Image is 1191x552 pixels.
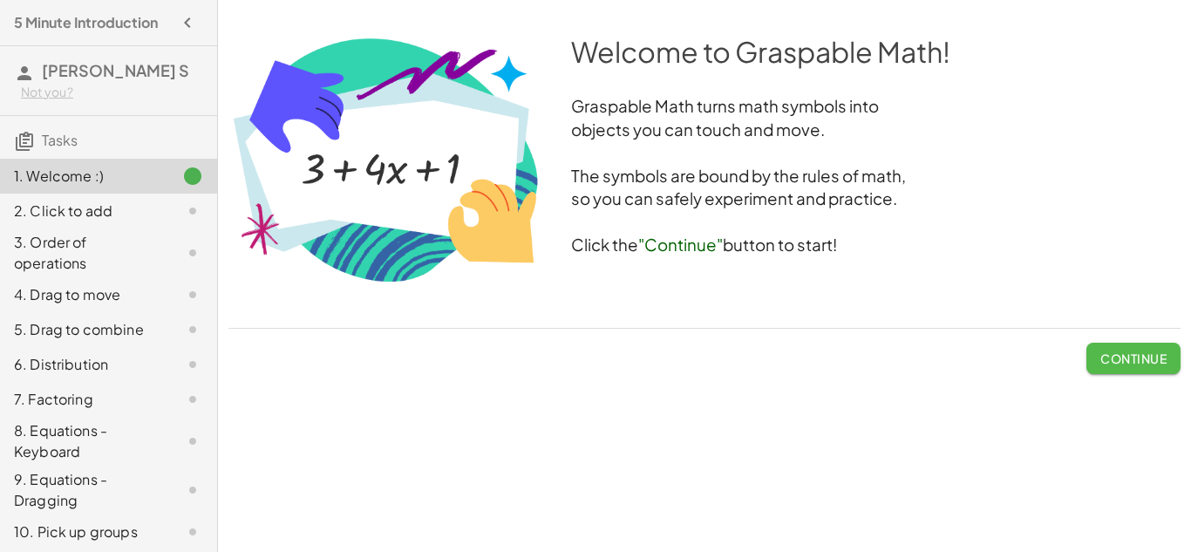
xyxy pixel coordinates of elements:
[1086,343,1181,374] button: Continue
[182,166,203,187] i: Task finished.
[182,431,203,452] i: Task not started.
[182,480,203,501] i: Task not started.
[571,34,950,69] span: Welcome to Graspable Math!
[228,119,1181,142] h3: objects you can touch and move.
[14,319,154,340] div: 5. Drag to combine
[42,131,78,149] span: Tasks
[228,32,543,286] img: 0693f8568b74c82c9916f7e4627066a63b0fb68adf4cbd55bb6660eff8c96cd8.png
[638,235,723,255] span: "Continue"
[182,242,203,263] i: Task not started.
[228,95,1181,119] h3: Graspable Math turns math symbols into
[14,232,154,274] div: 3. Order of operations
[182,521,203,542] i: Task not started.
[228,234,1181,257] h3: Click the button to start!
[228,187,1181,211] h3: so you can safely experiment and practice.
[14,389,154,410] div: 7. Factoring
[182,284,203,305] i: Task not started.
[182,354,203,375] i: Task not started.
[21,84,203,101] div: Not you?
[182,319,203,340] i: Task not started.
[14,420,154,462] div: 8. Equations - Keyboard
[14,201,154,221] div: 2. Click to add
[228,165,1181,188] h3: The symbols are bound by the rules of math,
[14,354,154,375] div: 6. Distribution
[182,389,203,410] i: Task not started.
[14,284,154,305] div: 4. Drag to move
[14,469,154,511] div: 9. Equations - Dragging
[14,12,158,33] h4: 5 Minute Introduction
[14,166,154,187] div: 1. Welcome :)
[1100,351,1167,366] span: Continue
[42,60,189,80] span: [PERSON_NAME] S
[14,521,154,542] div: 10. Pick up groups
[182,201,203,221] i: Task not started.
